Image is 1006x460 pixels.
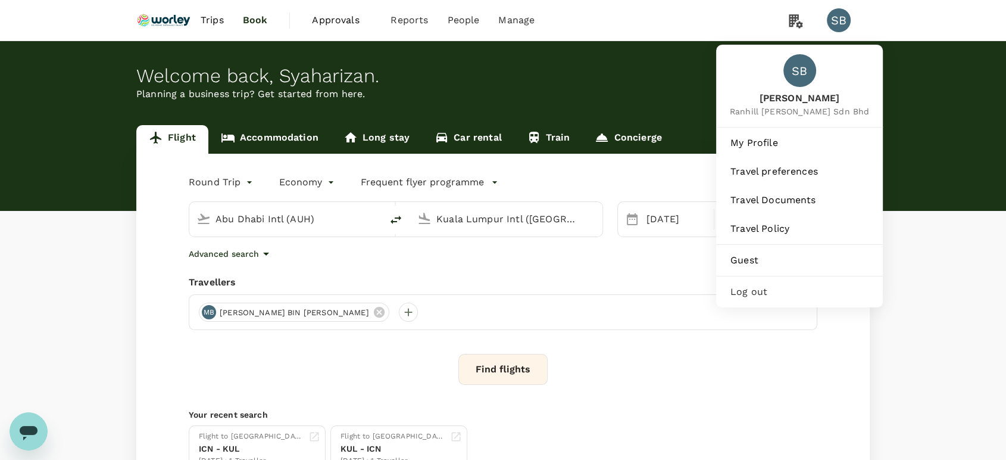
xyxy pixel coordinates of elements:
[202,305,216,319] div: MB
[312,13,371,27] span: Approvals
[730,92,869,105] span: [PERSON_NAME]
[340,443,445,455] div: KUL - ICN
[721,158,878,185] a: Travel preferences
[447,13,479,27] span: People
[340,431,445,443] div: Flight to [GEOGRAPHIC_DATA]
[730,164,868,179] span: Travel preferences
[189,409,817,421] p: Your recent search
[730,193,868,207] span: Travel Documents
[213,307,376,319] span: [PERSON_NAME] BIN [PERSON_NAME]
[189,248,259,260] p: Advanced search
[514,125,583,154] a: Train
[827,8,851,32] div: SB
[721,130,878,156] a: My Profile
[136,65,870,87] div: Welcome back , Syaharizan .
[199,303,389,322] div: MB[PERSON_NAME] BIN [PERSON_NAME]
[136,125,208,154] a: Flight
[215,210,357,228] input: Depart from
[189,173,255,192] div: Round Trip
[783,54,816,87] div: SB
[382,206,410,234] button: delete
[730,222,868,236] span: Travel Policy
[721,247,878,273] a: Guest
[331,125,422,154] a: Long stay
[361,175,498,189] button: Frequent flyer programme
[721,187,878,213] a: Travel Documents
[458,354,548,385] button: Find flights
[721,216,878,242] a: Travel Policy
[730,105,869,117] span: Ranhill [PERSON_NAME] Sdn Bhd
[594,217,596,220] button: Open
[582,125,674,154] a: Concierge
[136,7,191,33] img: Ranhill Worley Sdn Bhd
[498,13,535,27] span: Manage
[199,431,304,443] div: Flight to [GEOGRAPHIC_DATA]
[201,13,224,27] span: Trips
[436,210,577,228] input: Going to
[730,253,868,268] span: Guest
[208,125,331,154] a: Accommodation
[199,443,304,455] div: ICN - KUL
[10,412,48,450] iframe: Button to launch messaging window
[189,247,273,261] button: Advanced search
[373,217,376,220] button: Open
[243,13,268,27] span: Book
[279,173,337,192] div: Economy
[136,87,870,101] p: Planning a business trip? Get started from here.
[390,13,428,27] span: Reports
[422,125,514,154] a: Car rental
[361,175,484,189] p: Frequent flyer programme
[730,136,868,150] span: My Profile
[642,207,711,231] div: [DATE]
[730,285,868,299] span: Log out
[189,275,817,290] div: Travellers
[721,279,878,305] div: Log out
